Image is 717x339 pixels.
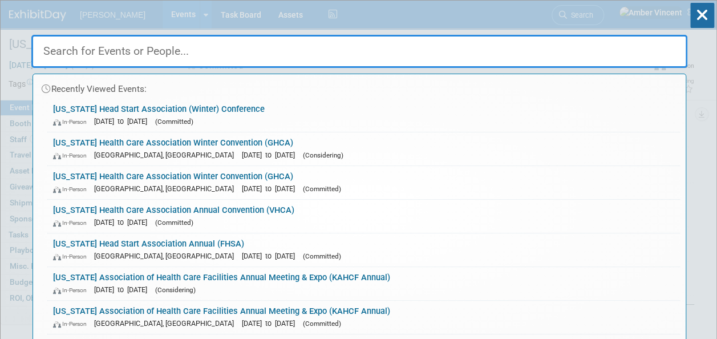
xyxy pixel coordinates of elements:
[155,118,193,126] span: (Committed)
[303,252,341,260] span: (Committed)
[303,151,343,159] span: (Considering)
[94,285,153,294] span: [DATE] to [DATE]
[94,252,240,260] span: [GEOGRAPHIC_DATA], [GEOGRAPHIC_DATA]
[53,219,92,227] span: In-Person
[53,185,92,193] span: In-Person
[94,117,153,126] span: [DATE] to [DATE]
[53,320,92,328] span: In-Person
[242,151,301,159] span: [DATE] to [DATE]
[94,319,240,328] span: [GEOGRAPHIC_DATA], [GEOGRAPHIC_DATA]
[53,152,92,159] span: In-Person
[47,132,680,166] a: [US_STATE] Health Care Association Winter Convention (GHCA) In-Person [GEOGRAPHIC_DATA], [GEOGRAP...
[303,185,341,193] span: (Committed)
[47,200,680,233] a: [US_STATE] Health Care Association Annual Convention (VHCA) In-Person [DATE] to [DATE] (Committed)
[31,35,687,68] input: Search for Events or People...
[94,218,153,227] span: [DATE] to [DATE]
[303,320,341,328] span: (Committed)
[94,184,240,193] span: [GEOGRAPHIC_DATA], [GEOGRAPHIC_DATA]
[53,253,92,260] span: In-Person
[155,219,193,227] span: (Committed)
[47,267,680,300] a: [US_STATE] Association of Health Care Facilities Annual Meeting & Expo (KAHCF Annual) In-Person [...
[53,118,92,126] span: In-Person
[39,74,680,99] div: Recently Viewed Events:
[47,99,680,132] a: [US_STATE] Head Start Association (Winter) Conference In-Person [DATE] to [DATE] (Committed)
[155,286,196,294] span: (Considering)
[94,151,240,159] span: [GEOGRAPHIC_DATA], [GEOGRAPHIC_DATA]
[47,301,680,334] a: [US_STATE] Association of Health Care Facilities Annual Meeting & Expo (KAHCF Annual) In-Person [...
[53,286,92,294] span: In-Person
[242,252,301,260] span: [DATE] to [DATE]
[242,184,301,193] span: [DATE] to [DATE]
[242,319,301,328] span: [DATE] to [DATE]
[47,166,680,199] a: [US_STATE] Health Care Association Winter Convention (GHCA) In-Person [GEOGRAPHIC_DATA], [GEOGRAP...
[47,233,680,267] a: [US_STATE] Head Start Association Annual (FHSA) In-Person [GEOGRAPHIC_DATA], [GEOGRAPHIC_DATA] [D...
